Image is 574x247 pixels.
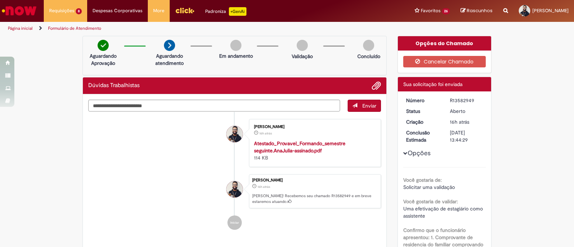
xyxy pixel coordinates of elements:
[403,177,442,183] b: Você gostaria de:
[226,126,243,142] div: Adriano Correia Tomaz
[450,119,469,125] time: 30/09/2025 16:44:25
[205,7,246,16] div: Padroniza
[259,131,272,136] span: 16h atrás
[48,25,101,31] a: Formulário de Atendimento
[421,7,441,14] span: Favoritos
[461,8,493,14] a: Rascunhos
[401,129,445,143] dt: Conclusão Estimada
[403,205,484,219] span: Uma efetivação de estagiário como assistente
[254,125,373,129] div: [PERSON_NAME]
[259,131,272,136] time: 30/09/2025 16:43:28
[450,97,483,104] div: R13582949
[292,53,313,60] p: Validação
[450,118,483,125] div: 30/09/2025 16:44:25
[153,7,164,14] span: More
[254,140,345,154] a: Atestado_Provavel_Formando_semestre seguinte.AnaJulia-assinado.pdf
[226,181,243,198] div: Adriano Correia Tomaz
[357,53,380,60] p: Concluído
[230,40,241,51] img: img-circle-grey.png
[363,40,374,51] img: img-circle-grey.png
[258,185,270,189] time: 30/09/2025 16:44:25
[258,185,270,189] span: 16h atrás
[152,52,187,67] p: Aguardando atendimento
[450,108,483,115] div: Aberto
[88,112,381,237] ul: Histórico de tíquete
[229,7,246,16] p: +GenAi
[450,119,469,125] span: 16h atrás
[8,25,33,31] a: Página inicial
[532,8,569,14] span: [PERSON_NAME]
[348,100,381,112] button: Enviar
[450,129,483,143] div: [DATE] 13:44:29
[297,40,308,51] img: img-circle-grey.png
[88,174,381,209] li: Adriano Correia Tomaz
[88,82,140,89] h2: Dúvidas Trabalhistas Histórico de tíquete
[254,140,373,161] div: 114 KB
[401,118,445,125] dt: Criação
[403,198,458,205] b: Você gostaria de validar:
[252,178,377,182] div: [PERSON_NAME]
[5,22,377,35] ul: Trilhas de página
[88,100,340,112] textarea: Digite sua mensagem aqui...
[76,8,82,14] span: 8
[362,103,376,109] span: Enviar
[398,36,491,51] div: Opções do Chamado
[175,5,194,16] img: click_logo_yellow_360x200.png
[49,7,74,14] span: Requisições
[219,52,253,60] p: Em andamento
[252,193,377,204] p: [PERSON_NAME]! Recebemos seu chamado R13582949 e em breve estaremos atuando.
[98,40,109,51] img: check-circle-green.png
[86,52,121,67] p: Aguardando Aprovação
[372,81,381,90] button: Adicionar anexos
[403,56,486,67] button: Cancelar Chamado
[442,8,450,14] span: 26
[467,7,493,14] span: Rascunhos
[401,108,445,115] dt: Status
[93,7,142,14] span: Despesas Corporativas
[401,97,445,104] dt: Número
[403,184,455,190] span: Solicitar uma validação
[1,4,38,18] img: ServiceNow
[403,81,462,87] span: Sua solicitação foi enviada
[164,40,175,51] img: arrow-next.png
